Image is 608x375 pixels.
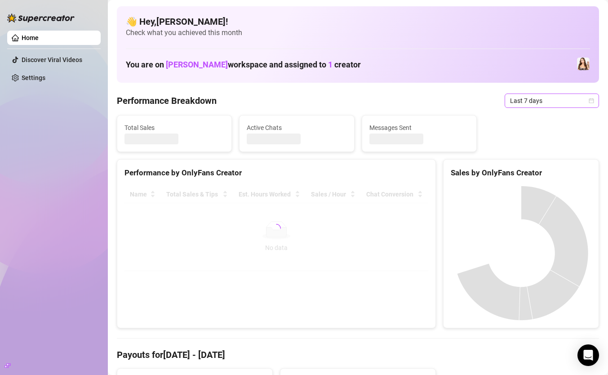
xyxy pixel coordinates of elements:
[117,94,217,107] h4: Performance Breakdown
[126,28,590,38] span: Check what you achieved this month
[328,60,333,69] span: 1
[7,13,75,22] img: logo-BBDzfeDw.svg
[451,167,591,179] div: Sales by OnlyFans Creator
[124,167,428,179] div: Performance by OnlyFans Creator
[126,15,590,28] h4: 👋 Hey, [PERSON_NAME] !
[22,34,39,41] a: Home
[4,362,11,369] span: build
[126,60,361,70] h1: You are on workspace and assigned to creator
[577,58,590,70] img: Lydia
[577,344,599,366] div: Open Intercom Messenger
[369,123,469,133] span: Messages Sent
[22,56,82,63] a: Discover Viral Videos
[166,60,228,69] span: [PERSON_NAME]
[510,94,594,107] span: Last 7 days
[589,98,594,103] span: calendar
[124,123,224,133] span: Total Sales
[270,222,283,235] span: loading
[247,123,346,133] span: Active Chats
[117,348,599,361] h4: Payouts for [DATE] - [DATE]
[22,74,45,81] a: Settings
